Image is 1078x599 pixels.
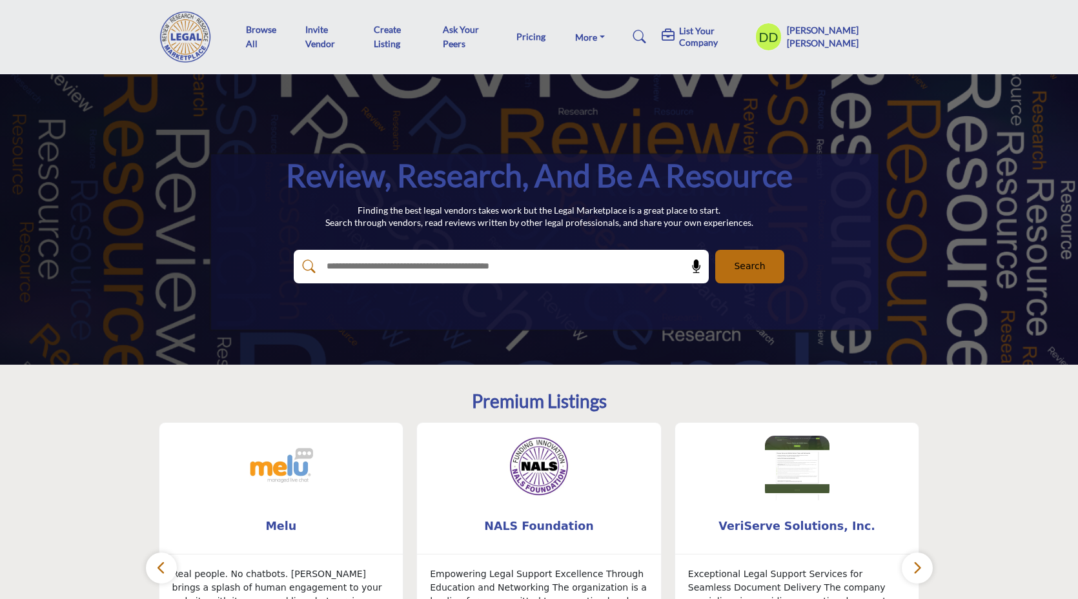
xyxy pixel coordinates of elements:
[159,11,219,63] img: Site Logo
[675,509,919,543] a: VeriServe Solutions, Inc.
[436,518,642,534] span: NALS Foundation
[374,24,401,49] a: Create Listing
[246,24,276,49] a: Browse All
[679,25,749,48] h5: List Your Company
[417,509,661,543] a: NALS Foundation
[443,24,479,49] a: Ask Your Peers
[765,436,829,500] img: VeriServe Solutions, Inc.
[787,24,919,49] h5: [PERSON_NAME] [PERSON_NAME]
[662,25,749,48] div: List Your Company
[715,250,784,283] button: Search
[305,24,335,49] a: Invite Vendor
[755,23,782,51] button: Show hide supplier dropdown
[472,391,607,412] h2: Premium Listings
[516,31,545,42] a: Pricing
[734,259,765,273] span: Search
[159,509,403,543] a: Melu
[695,518,900,534] span: VeriServe Solutions, Inc.
[436,509,642,543] b: NALS Foundation
[179,509,384,543] b: Melu
[325,216,753,229] p: Search through vendors, read reviews written by other legal professionals, and share your own exp...
[249,436,313,500] img: Melu
[566,28,614,46] a: More
[325,204,753,217] p: Finding the best legal vendors takes work but the Legal Marketplace is a great place to start.
[286,156,793,196] h1: Review, Research, and be a Resource
[507,436,571,500] img: NALS Foundation
[695,509,900,543] b: VeriServe Solutions, Inc.
[620,26,655,47] a: Search
[179,518,384,534] span: Melu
